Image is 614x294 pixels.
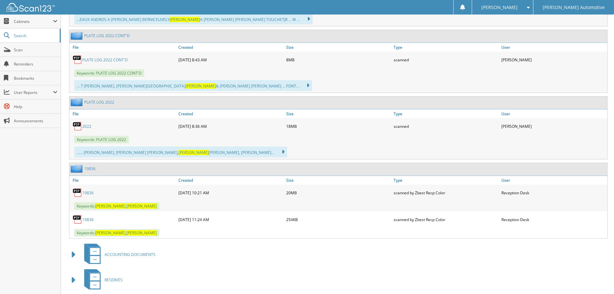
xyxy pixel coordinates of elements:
[126,230,157,236] span: [PERSON_NAME]
[74,69,144,77] span: Keywords: PLATE LOG 2022 CONT'D
[186,83,216,89] span: [PERSON_NAME]
[392,186,499,199] div: scanned by Zbest Recp Color
[177,176,284,185] a: Created
[177,53,284,66] div: [DATE] 8:43 AM
[14,118,57,124] span: Announcements
[84,166,96,171] a: 19836
[14,104,57,109] span: Help
[500,43,607,52] a: User
[178,150,209,155] span: [PERSON_NAME]
[71,165,84,173] img: folder2.png
[392,53,499,66] div: scanned
[177,43,284,52] a: Created
[82,57,128,63] a: PLATE LOG 2022 CONT'D
[71,98,84,106] img: folder2.png
[392,176,499,185] a: Type
[73,188,82,198] img: PDF.png
[74,229,159,237] span: Keywords: ,
[500,120,607,133] div: [PERSON_NAME]
[543,5,605,9] span: [PERSON_NAME] Automotive
[74,80,312,91] div: ... 7 [PERSON_NAME], [PERSON_NAME][GEOGRAPHIC_DATA] & [PERSON_NAME] [PERSON_NAME] ... FONT...
[84,99,114,105] a: PLATE LOG 2022
[71,32,84,40] img: folder2.png
[392,213,499,226] div: scanned by Zbest Recp Color
[500,109,607,118] a: User
[84,33,130,38] a: PLATE LOG 2022 CONT'D
[80,267,123,293] a: RESERVES
[481,5,518,9] span: [PERSON_NAME]
[105,277,123,283] span: RESERVES
[82,217,94,222] a: 19836
[74,147,287,157] div: ...... [PERSON_NAME], [PERSON_NAME] [PERSON_NAME], [PERSON_NAME], [PERSON_NAME]...
[500,176,607,185] a: User
[14,33,56,38] span: Search
[73,55,82,65] img: PDF.png
[170,17,200,22] span: [PERSON_NAME]
[392,43,499,52] a: Type
[14,47,57,53] span: Scan
[177,186,284,199] div: [DATE] 10:21 AM
[285,53,392,66] div: 8MB
[126,203,157,209] span: [PERSON_NAME]
[500,213,607,226] div: Reception Desk
[14,76,57,81] span: Bookmarks
[285,186,392,199] div: 20MB
[177,120,284,133] div: [DATE] 8:36 AM
[69,109,177,118] a: File
[74,202,159,210] span: Keywords: ,
[285,213,392,226] div: 254KB
[80,242,156,267] a: ACCOUNTING DOCUMENTS
[73,215,82,224] img: PDF.png
[177,109,284,118] a: Created
[95,230,126,236] span: [PERSON_NAME]
[69,176,177,185] a: File
[392,120,499,133] div: scanned
[82,190,94,196] a: 19836
[285,120,392,133] div: 18MB
[285,43,392,52] a: Size
[74,136,129,143] span: Keywords: PLATE LOG 2022
[285,176,392,185] a: Size
[73,121,82,131] img: PDF.png
[69,43,177,52] a: File
[582,263,614,294] iframe: Chat Widget
[14,19,53,24] span: Cabinets
[500,53,607,66] div: [PERSON_NAME]
[6,3,55,12] img: scan123-logo-white.svg
[285,109,392,118] a: Size
[500,186,607,199] div: Reception Desk
[14,90,53,95] span: User Reports
[95,203,126,209] span: [PERSON_NAME]
[105,252,156,257] span: ACCOUNTING DOCUMENTS
[74,14,313,25] div: ...EAUX ANDROS A [PERSON_NAME] BERNICELIVELY A [PERSON_NAME] [PERSON_NAME] TOUCHETJR ... W ...
[392,109,499,118] a: Type
[177,213,284,226] div: [DATE] 11:24 AM
[14,61,57,67] span: Reminders
[82,124,91,129] a: 2022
